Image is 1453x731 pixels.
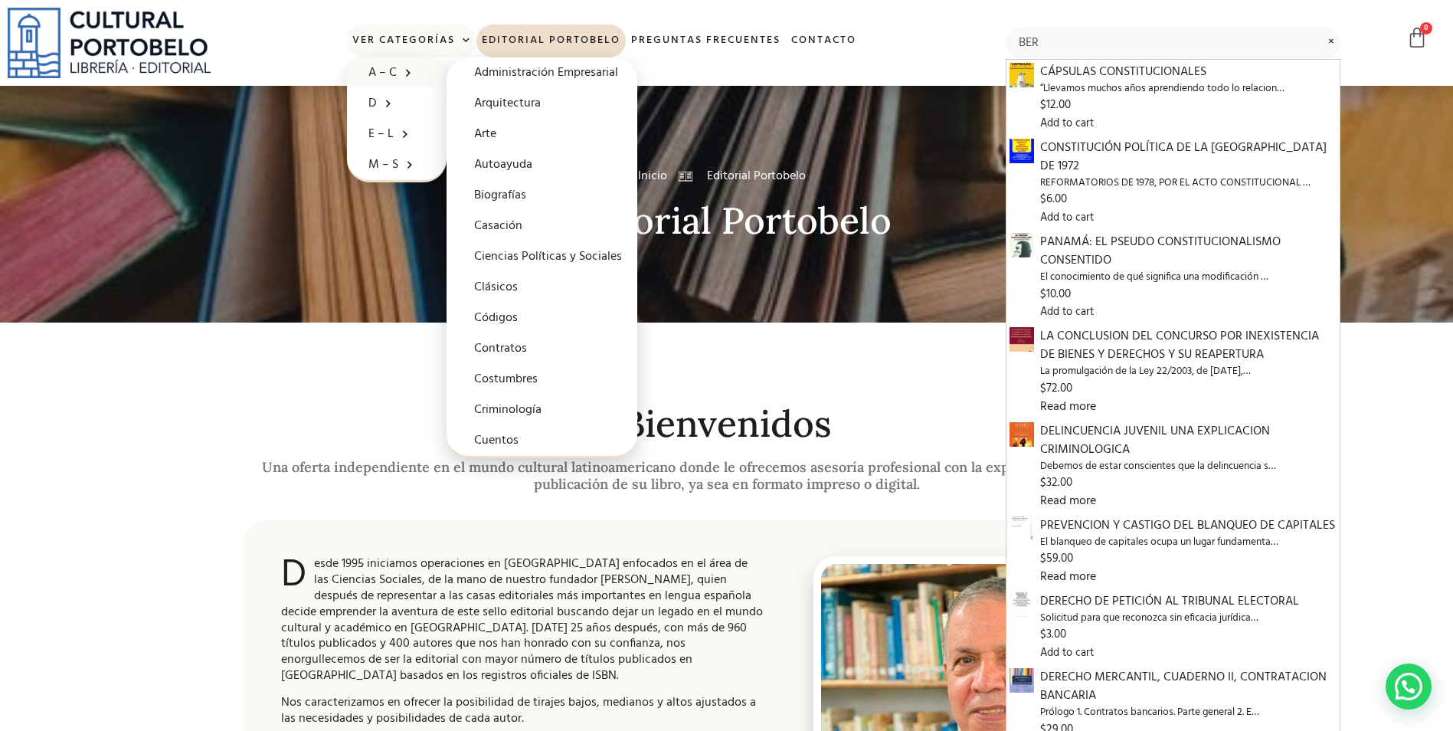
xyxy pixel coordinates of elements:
h2: Bienvenidos [244,404,1209,444]
a: Editorial Portobelo [476,25,626,57]
h2: Editorial Portobelo [244,201,1209,241]
a: DERECHO DE PETICIÓN AL TRIBUNAL ELECTORALSolicitud para que reconozca sin eficacia jurídica…$3.00 [1040,592,1337,644]
span: DERECHO MERCANTIL, CUADERNO II, CONTRATACION BANCARIA [1040,668,1337,705]
img: PORTADA constitucion final cuvas_Mesa de trabajo 1 [1010,139,1034,163]
span: $ [1040,190,1046,208]
a: CÁPSULAS CONSTITUCIONALES“Llevamos muchos años aprendiendo todo lo relacion…$12.00 [1040,63,1337,114]
span: El blanqueo de capitales ocupa un lugar fundamenta… [1040,535,1337,550]
p: esde 1995 iniciamos operaciones en [GEOGRAPHIC_DATA] enfocados en el área de las Ciencias Sociale... [281,556,764,683]
a: Read more about “DELINCUENCIA JUVENIL UNA EXPLICACION CRIMINOLOGICA” [1040,491,1096,511]
a: Administración Empresarial [447,57,637,88]
bdi: 72.00 [1040,379,1072,398]
span: $ [1040,474,1046,492]
a: CÁPSULAS CONSTITUCIONALES [1010,65,1034,85]
a: Inicio [638,167,667,185]
span: DELINCUENCIA JUVENIL UNA EXPLICACION CRIMINOLOGICA [1040,422,1337,459]
a: Arte [447,119,637,149]
span: PREVENCION Y CASTIGO DEL BLANQUEO DE CAPITALES [1040,516,1337,535]
img: prevencion_y_castigo-1.jpg [1010,516,1034,541]
a: Clásicos [447,272,637,303]
a: Add to cart: “DERECHO DE PETICIÓN AL TRIBUNAL ELECTORAL” [1040,644,1094,662]
span: 0 [1420,22,1432,34]
a: PREVENCION Y CASTIGO DEL BLANQUEO DE CAPITALES [1010,519,1034,539]
span: DERECHO DE PETICIÓN AL TRIBUNAL ELECTORAL [1040,592,1337,611]
a: M – S [347,149,447,180]
a: 0 [1406,27,1428,49]
input: Búsqueda [1006,27,1340,59]
a: Biografías [447,180,637,211]
span: Solicitud para que reconozca sin eficacia jurídica… [1040,611,1337,626]
a: A – C [347,57,447,88]
bdi: 32.00 [1040,474,1072,492]
span: El conocimiento de qué significa una modificación … [1040,270,1337,285]
span: Editorial Portobelo [703,167,806,185]
a: LA CONCLUSION DEL CONCURSO POR INEXISTENCIA DE BIENES Y DERECHOS Y SU REAPERTURA [1010,329,1034,349]
bdi: 10.00 [1040,285,1071,303]
span: Limpiar [1322,33,1340,34]
a: Contratos [447,333,637,364]
a: Add to cart: “PANAMÁ: EL PSEUDO CONSTITUCIONALISMO CONSENTIDO” [1040,303,1094,321]
p: Nos caracterizamos en ofrecer la posibilidad de tirajes bajos, medianos y altos ajustados a las n... [281,695,764,727]
span: LA CONCLUSION DEL CONCURSO POR INEXISTENCIA DE BIENES Y DERECHOS Y SU REAPERTURA [1040,327,1337,364]
a: Arquitectura [447,88,637,119]
a: Cuentos [447,425,637,456]
a: CONSTITUCIÓN POLÍTICA DE LA REPÚBLICA DE PANAMÁ DE 1972 [1010,141,1034,161]
a: Read more about “LA CONCLUSION DEL CONCURSO POR INEXISTENCIA DE BIENES Y DERECHOS Y SU REAPERTURA” [1040,397,1096,417]
span: REFORMATORIOS DE 1978, POR EL ACTO CONSTITUCIONAL … [1040,175,1337,191]
img: PORTADA PSEUDO_Mesa de trabajo 1 [1010,233,1034,257]
a: Ver Categorías [347,25,476,57]
span: Prólogo 1. Contratos bancarios. Parte general 2. E… [1040,705,1337,720]
span: $ [1040,379,1046,398]
img: 503-1.png [1010,592,1034,617]
a: LA CONCLUSION DEL CONCURSO POR INEXISTENCIA DE BIENES Y DERECHOS Y SU REAPERTURALa promulgación d... [1040,327,1337,397]
a: DERECHO MERCANTIL, CUADERNO II, CONTRATACION BANCARIA [1010,670,1034,690]
a: Preguntas frecuentes [626,25,786,57]
a: Códigos [447,303,637,333]
a: Casación [447,211,637,241]
a: Add to cart: “CONSTITUCIÓN POLÍTICA DE LA REPÚBLICA DE PANAMÁ DE 1972” [1040,209,1094,227]
a: CONSTITUCIÓN POLÍTICA DE LA [GEOGRAPHIC_DATA] DE 1972REFORMATORIOS DE 1978, POR EL ACTO CONSTITUC... [1040,139,1337,208]
ul: Ver Categorías [347,57,447,182]
a: Criminología [447,395,637,425]
bdi: 6.00 [1040,190,1067,208]
a: Add to cart: “CÁPSULAS CONSTITUCIONALES” [1040,115,1094,133]
img: Delincuencia_Juvenil_estudio_criminologico-1.jpg [1010,422,1034,447]
a: PANAMÁ: EL PSEUDO CONSTITUCIONALISMO CONSENTIDO [1010,235,1034,255]
span: Debemos de estar conscientes que la delincuencia s… [1040,459,1337,474]
a: DELINCUENCIA JUVENIL UNA EXPLICACION CRIMINOLOGICADebemos de estar conscientes que la delincuenci... [1040,422,1337,492]
a: PREVENCION Y CASTIGO DEL BLANQUEO DE CAPITALESEl blanqueo de capitales ocupa un lugar fundamenta…... [1040,516,1337,568]
span: La promulgación de la Ley 22/2003, de [DATE],… [1040,364,1337,379]
a: E – L [347,119,447,149]
span: $ [1040,549,1046,568]
a: Contacto [786,25,862,57]
span: $ [1040,285,1046,303]
a: Autoayuda [447,149,637,180]
a: D [347,88,447,119]
ul: A – C [447,57,637,458]
h2: Una oferta independiente en el mundo cultural latinoamericano donde le ofrecemos asesoría profesi... [244,459,1209,492]
span: CONSTITUCIÓN POLÍTICA DE LA [GEOGRAPHIC_DATA] DE 1972 [1040,139,1337,175]
span: $ [1040,625,1046,644]
span: D [281,556,306,595]
a: Costumbres [447,364,637,395]
a: Read more about “PREVENCION Y CASTIGO DEL BLANQUEO DE CAPITALES” [1040,567,1096,587]
a: DELINCUENCIA JUVENIL UNA EXPLICACION CRIMINOLOGICA [1010,425,1034,444]
span: $ [1040,96,1046,114]
img: Captura de pantalla 2025-07-16 103503 [1010,63,1034,87]
span: CÁPSULAS CONSTITUCIONALES [1040,63,1337,81]
span: PANAMÁ: EL PSEUDO CONSTITUCIONALISMO CONSENTIDO [1040,233,1337,270]
a: DERECHO DE PETICIÓN AL TRIBUNAL ELECTORAL [1010,595,1034,615]
bdi: 12.00 [1040,96,1071,114]
a: PANAMÁ: EL PSEUDO CONSTITUCIONALISMO CONSENTIDOEl conocimiento de qué significa una modificación ... [1040,233,1337,303]
img: la_conclusion_de_con-1.jpg [1010,327,1034,352]
bdi: 59.00 [1040,549,1073,568]
span: “Llevamos muchos años aprendiendo todo lo relacion… [1040,81,1337,97]
img: derecho_mercantil_NUEVO-1.jpg [1010,668,1034,693]
a: Ciencias Políticas y Sociales [447,241,637,272]
bdi: 3.00 [1040,625,1066,644]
